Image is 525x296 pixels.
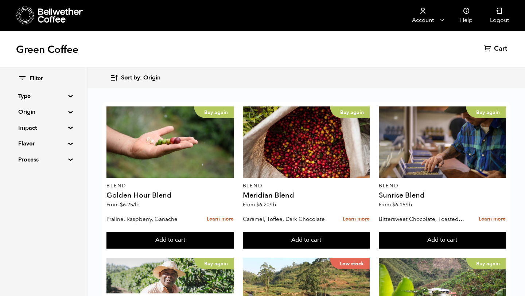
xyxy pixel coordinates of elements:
h4: Golden Hour Blend [106,192,233,199]
button: Add to cart [379,232,506,249]
a: Buy again [106,106,233,178]
summary: Process [18,155,69,164]
summary: Type [18,92,69,101]
a: Cart [484,44,509,53]
button: Add to cart [106,232,233,249]
span: $ [120,201,123,208]
p: Caramel, Toffee, Dark Chocolate [243,214,329,225]
p: Buy again [194,258,234,269]
span: From [379,201,412,208]
p: Praline, Raspberry, Ganache [106,214,193,225]
bdi: 6.25 [120,201,140,208]
a: Learn more [479,211,506,227]
button: Sort by: Origin [110,69,160,86]
p: Blend [106,183,233,188]
span: /lb [269,201,276,208]
span: Filter [30,75,43,83]
h1: Green Coffee [16,43,78,56]
span: $ [392,201,395,208]
p: Buy again [194,106,234,118]
span: From [106,201,140,208]
button: Add to cart [243,232,370,249]
summary: Impact [18,124,69,132]
bdi: 6.15 [392,201,412,208]
span: From [243,201,276,208]
h4: Sunrise Blend [379,192,506,199]
summary: Flavor [18,139,69,148]
bdi: 6.20 [256,201,276,208]
p: Low stock [330,258,370,269]
a: Buy again [379,106,506,178]
p: Blend [243,183,370,188]
span: /lb [133,201,140,208]
a: Learn more [343,211,370,227]
a: Learn more [207,211,234,227]
span: Cart [494,44,507,53]
span: Sort by: Origin [121,74,160,82]
a: Buy again [243,106,370,178]
span: /lb [405,201,412,208]
p: Blend [379,183,506,188]
h4: Meridian Blend [243,192,370,199]
p: Buy again [330,106,370,118]
p: Bittersweet Chocolate, Toasted Marshmallow, Candied Orange, Praline [379,214,465,225]
summary: Origin [18,108,69,116]
span: $ [256,201,259,208]
p: Buy again [466,258,506,269]
p: Buy again [466,106,506,118]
